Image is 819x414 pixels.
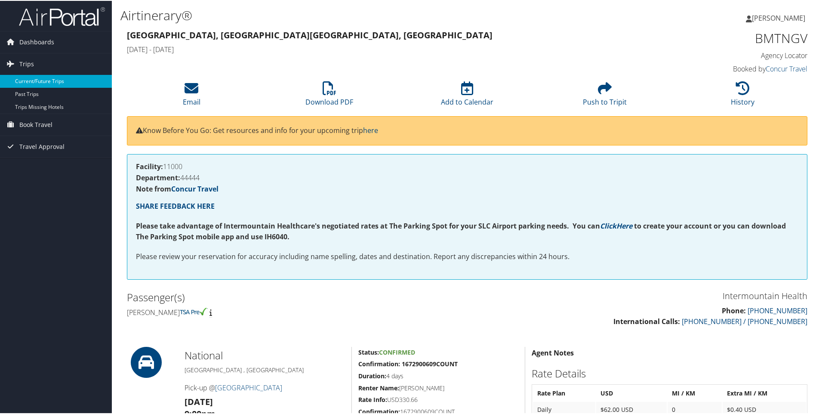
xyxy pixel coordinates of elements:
[19,31,54,52] span: Dashboards
[185,347,345,362] h2: National
[136,183,219,193] strong: Note from
[533,385,595,400] th: Rate Plan
[305,85,353,106] a: Download PDF
[532,347,574,357] strong: Agent Notes
[668,385,722,400] th: MI / KM
[532,365,807,380] h2: Rate Details
[682,316,807,325] a: [PHONE_NUMBER] / [PHONE_NUMBER]
[358,347,379,355] strong: Status:
[183,85,200,106] a: Email
[136,172,180,182] strong: Department:
[616,220,632,230] a: Here
[19,6,105,26] img: airportal-logo.png
[596,385,667,400] th: USD
[474,289,807,301] h3: Intermountain Health
[120,6,583,24] h1: Airtinerary®
[127,28,493,40] strong: [GEOGRAPHIC_DATA], [GEOGRAPHIC_DATA] [GEOGRAPHIC_DATA], [GEOGRAPHIC_DATA]
[647,28,807,46] h1: BMTNGV
[722,305,746,315] strong: Phone:
[171,183,219,193] a: Concur Travel
[363,125,378,134] a: here
[215,382,282,392] a: [GEOGRAPHIC_DATA]
[185,395,213,407] strong: [DATE]
[358,359,458,367] strong: Confirmation: 1672900609COUNT
[180,307,208,315] img: tsa-precheck.png
[731,85,754,106] a: History
[358,383,399,391] strong: Renter Name:
[136,161,163,170] strong: Facility:
[766,63,807,73] a: Concur Travel
[748,305,807,315] a: [PHONE_NUMBER]
[613,316,680,325] strong: International Calls:
[746,4,814,30] a: [PERSON_NAME]
[647,63,807,73] h4: Booked by
[723,385,806,400] th: Extra MI / KM
[136,173,798,180] h4: 44444
[358,395,387,403] strong: Rate Info:
[358,395,518,403] h5: USD330.66
[185,365,345,374] h5: [GEOGRAPHIC_DATA] , [GEOGRAPHIC_DATA]
[19,135,65,157] span: Travel Approval
[136,162,798,169] h4: 11000
[358,371,386,379] strong: Duration:
[185,382,345,392] h4: Pick-up @
[752,12,805,22] span: [PERSON_NAME]
[379,347,415,355] span: Confirmed
[647,50,807,59] h4: Agency Locator
[127,289,461,304] h2: Passenger(s)
[127,44,634,53] h4: [DATE] - [DATE]
[583,85,627,106] a: Push to Tripit
[600,220,616,230] a: Click
[136,250,798,262] p: Please review your reservation for accuracy including name spelling, dates and destination. Repor...
[136,201,215,210] a: SHARE FEEDBACK HERE
[441,85,493,106] a: Add to Calendar
[19,113,52,135] span: Book Travel
[19,53,34,74] span: Trips
[358,371,518,380] h5: 4 days
[127,307,461,316] h4: [PERSON_NAME]
[136,124,798,136] p: Know Before You Go: Get resources and info for your upcoming trip
[136,220,600,230] strong: Please take advantage of Intermountain Healthcare's negotiated rates at The Parking Spot for your...
[358,383,518,392] h5: [PERSON_NAME]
